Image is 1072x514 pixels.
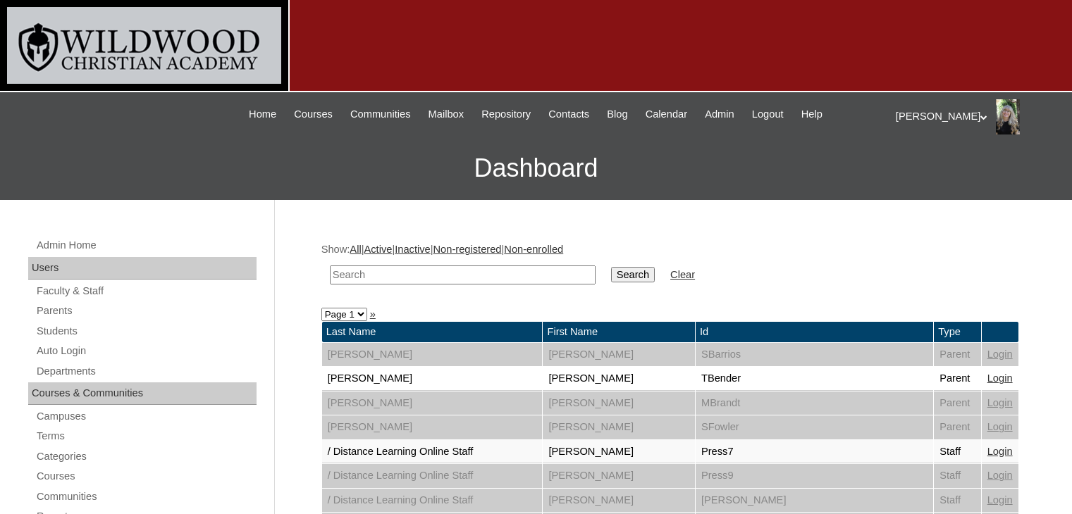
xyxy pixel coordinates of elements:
[322,343,543,367] td: [PERSON_NAME]
[705,106,734,123] span: Admin
[35,322,257,340] a: Students
[639,106,694,123] a: Calendar
[607,106,627,123] span: Blog
[421,106,472,123] a: Mailbox
[7,137,1065,200] h3: Dashboard
[330,265,596,284] input: Search
[696,489,933,513] td: [PERSON_NAME]
[321,242,1019,292] div: Show: | | | |
[934,489,981,513] td: Staff
[696,464,933,488] td: Press9
[752,106,784,123] span: Logout
[696,415,933,439] td: SFowler
[987,421,1013,432] a: Login
[35,448,257,465] a: Categories
[934,367,981,391] td: Parent
[294,106,333,123] span: Courses
[350,106,411,123] span: Communities
[364,244,392,255] a: Active
[322,391,543,415] td: [PERSON_NAME]
[934,391,981,415] td: Parent
[801,106,823,123] span: Help
[429,106,464,123] span: Mailbox
[794,106,830,123] a: Help
[322,440,543,464] td: / Distance Learning Online Staff
[322,322,543,342] td: Last Name
[934,440,981,464] td: Staff
[987,349,1013,360] a: Login
[35,237,257,254] a: Admin Home
[987,494,1013,506] a: Login
[934,464,981,488] td: Staff
[696,322,933,342] td: Id
[242,106,283,123] a: Home
[696,440,933,464] td: Press7
[600,106,634,123] a: Blog
[35,282,257,300] a: Faculty & Staff
[504,244,563,255] a: Non-enrolled
[696,391,933,415] td: MBrandt
[543,322,694,342] td: First Name
[28,382,257,405] div: Courses & Communities
[987,446,1013,457] a: Login
[745,106,791,123] a: Logout
[395,244,431,255] a: Inactive
[35,408,257,425] a: Campuses
[370,308,376,320] a: »
[543,367,694,391] td: [PERSON_NAME]
[322,415,543,439] td: [PERSON_NAME]
[35,342,257,360] a: Auto Login
[35,488,257,506] a: Communities
[934,322,981,342] td: Type
[249,106,276,123] span: Home
[322,464,543,488] td: / Distance Learning Online Staff
[35,468,257,485] a: Courses
[934,415,981,439] td: Parent
[987,470,1013,481] a: Login
[350,244,361,255] a: All
[481,106,531,123] span: Repository
[474,106,538,123] a: Repository
[35,302,257,320] a: Parents
[543,464,694,488] td: [PERSON_NAME]
[433,244,502,255] a: Non-registered
[896,99,1058,134] div: [PERSON_NAME]
[646,106,687,123] span: Calendar
[698,106,741,123] a: Admin
[696,367,933,391] td: TBender
[987,372,1013,384] a: Login
[996,99,1019,134] img: Dena Hohl
[287,106,340,123] a: Courses
[7,7,281,84] img: logo-white.png
[343,106,418,123] a: Communities
[35,427,257,445] a: Terms
[543,489,694,513] td: [PERSON_NAME]
[611,267,655,282] input: Search
[541,106,596,123] a: Contacts
[322,489,543,513] td: / Distance Learning Online Staff
[35,363,257,380] a: Departments
[670,269,695,280] a: Clear
[543,415,694,439] td: [PERSON_NAME]
[543,440,694,464] td: [PERSON_NAME]
[543,391,694,415] td: [PERSON_NAME]
[322,367,543,391] td: [PERSON_NAME]
[548,106,589,123] span: Contacts
[543,343,694,367] td: [PERSON_NAME]
[987,397,1013,408] a: Login
[696,343,933,367] td: SBarrios
[934,343,981,367] td: Parent
[28,257,257,280] div: Users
